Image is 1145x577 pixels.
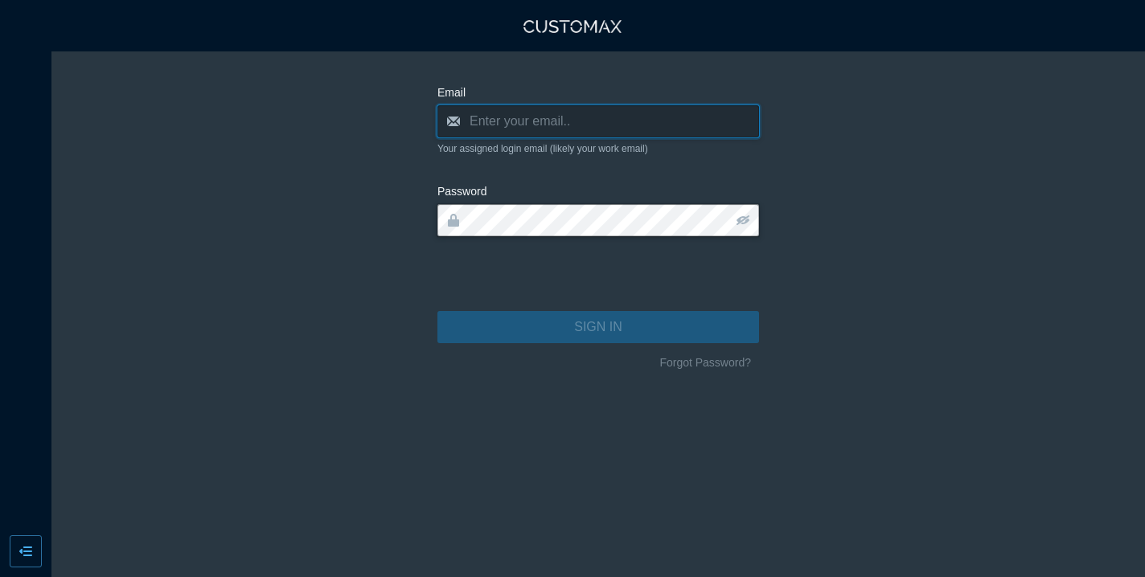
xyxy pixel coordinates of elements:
div: Your assigned login email (likely your work email) [437,141,759,157]
span: Email [437,86,466,99]
span: SIGN IN [574,317,622,338]
span: Password [437,185,486,198]
img: Customax Logo [523,20,622,33]
button: Forgot Password? [651,350,759,375]
span: Forgot Password? [659,354,751,371]
button: SIGN IN [437,311,759,343]
input: Enter your email.. [437,105,759,137]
